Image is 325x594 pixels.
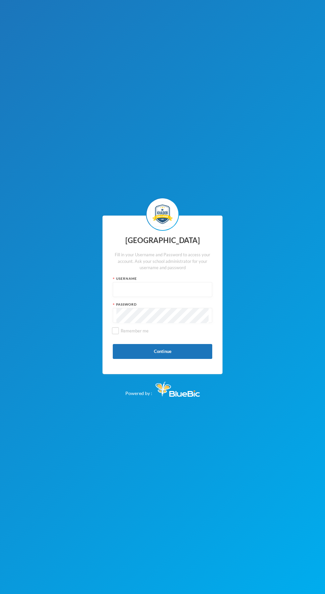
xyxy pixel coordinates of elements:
[113,344,212,359] button: Continue
[113,302,212,307] div: Password
[156,382,200,397] img: Bluebic
[125,378,200,397] div: Powered by :
[113,252,212,271] div: Fill in your Username and Password to access your account. Ask your school administrator for your...
[118,328,151,333] span: Remember me
[113,234,212,247] div: [GEOGRAPHIC_DATA]
[113,276,212,281] div: Username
